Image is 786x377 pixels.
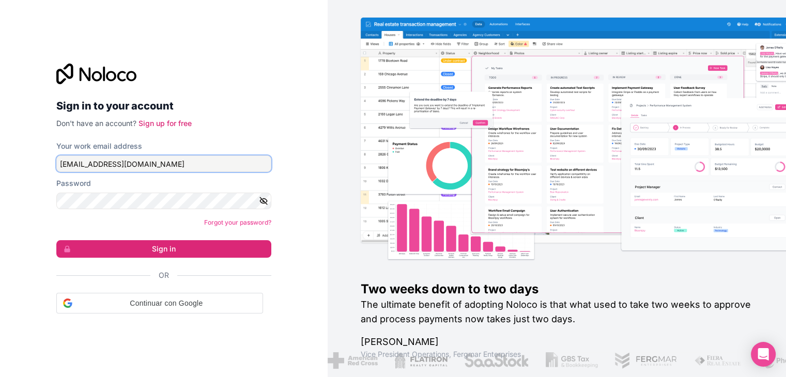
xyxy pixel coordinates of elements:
[204,218,271,226] a: Forgot your password?
[56,141,142,151] label: Your work email address
[694,352,743,369] img: /assets/fiera-fwj2N5v4.png
[328,352,378,369] img: /assets/american-red-cross-BAupjrZR.png
[464,352,529,369] img: /assets/saastock-C6Zbiodz.png
[56,293,263,313] div: Continuar con Google
[56,178,91,189] label: Password
[361,335,753,349] h1: [PERSON_NAME]
[56,240,271,258] button: Sign in
[361,349,753,359] h1: Vice President Operations , Fergmar Enterprises
[614,352,677,369] img: /assets/fergmar-CudnrXN5.png
[546,352,598,369] img: /assets/gbstax-C-GtDUiK.png
[361,281,753,297] h1: Two weeks down to two days
[56,97,271,115] h2: Sign in to your account
[76,298,256,309] span: Continuar con Google
[56,193,271,209] input: Password
[138,119,192,128] a: Sign up for free
[361,297,753,326] h2: The ultimate benefit of adopting Noloco is that what used to take two weeks to approve and proces...
[159,270,169,280] span: Or
[394,352,448,369] img: /assets/flatiron-C8eUkumj.png
[751,342,776,367] div: Open Intercom Messenger
[56,119,136,128] span: Don't have an account?
[56,155,271,172] input: Email address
